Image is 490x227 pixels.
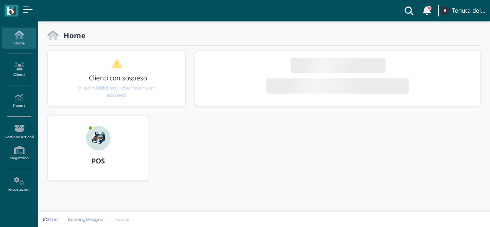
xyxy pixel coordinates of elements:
a: ... Tenuta del Barco [439,2,485,20]
iframe: Help widget launcher [436,203,483,220]
h3: Clienti con sospeso [64,74,172,82]
a: Home [2,28,36,49]
a: Magazzino [2,143,36,164]
b: POS [91,156,105,165]
span: Vi sono clienti che hanno un sospeso [76,84,157,98]
a: Clienti [2,59,36,80]
img: ... [86,126,111,150]
b: 108 [96,85,104,90]
img: ... [441,7,449,15]
a: ... POS [47,116,149,190]
a: Gestione Articoli [2,121,36,142]
img: logo [7,7,16,15]
div: 1 / 1 [48,51,186,106]
a: Report [2,90,36,111]
h4: Tenuta del Barco [452,8,485,14]
a: Impostazioni [2,174,36,195]
h2: Home [59,31,85,39]
a: Clienti con sospeso Vi sono108clienti che hanno un sospeso [62,59,171,99]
